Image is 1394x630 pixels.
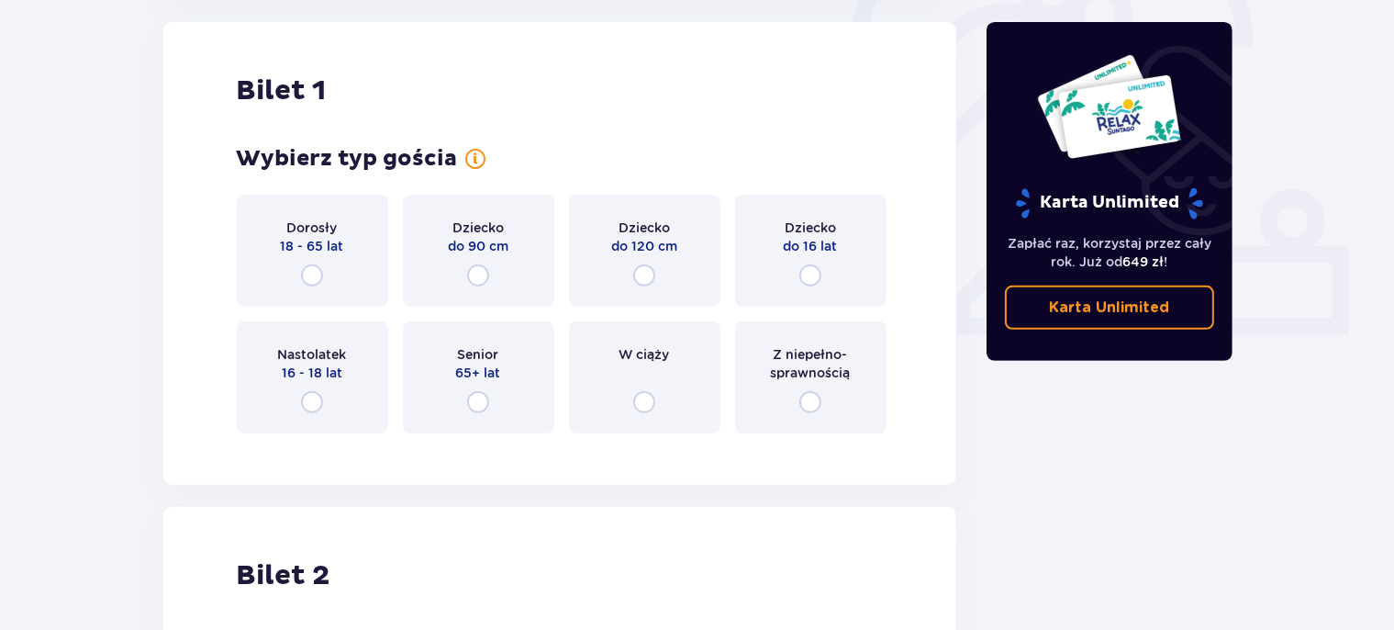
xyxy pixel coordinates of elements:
p: Karta Unlimited [1049,298,1169,318]
p: 18 - 65 lat [281,237,344,255]
p: Zapłać raz, korzystaj przez cały rok. Już od ! [1005,234,1214,271]
p: do 120 cm [611,237,677,255]
a: Karta Unlimited [1005,286,1214,330]
p: Wybierz typ gościa [237,145,458,173]
p: do 16 lat [784,237,838,255]
p: do 90 cm [448,237,508,255]
p: Dziecko [452,219,504,237]
p: Z niepełno­sprawnością [752,345,870,382]
p: Bilet 1 [237,73,327,108]
p: 16 - 18 lat [282,364,342,382]
p: Dziecko [619,219,670,237]
span: 649 zł [1122,254,1164,269]
p: Senior [458,345,499,364]
p: 65+ lat [456,364,501,382]
p: W ciąży [619,345,670,364]
p: Nastolatek [278,345,347,364]
p: Bilet 2 [237,558,330,593]
p: Karta Unlimited [1014,187,1205,219]
p: Dorosły [287,219,338,237]
p: Dziecko [785,219,836,237]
